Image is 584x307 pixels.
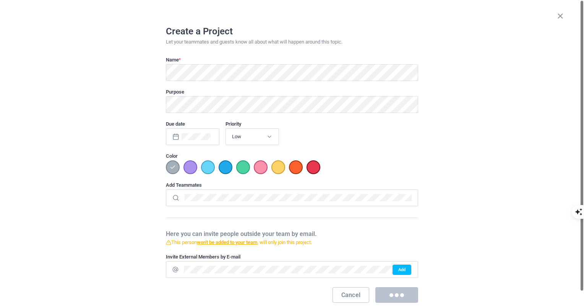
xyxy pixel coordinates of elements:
label: Purpose [166,89,184,95]
h2: Create a Project [166,24,418,38]
label: Name [166,57,181,63]
p: This person , will only join this project. [166,239,418,246]
button: Add [393,265,412,275]
span: Low [232,133,241,141]
p: Let your teammates and guests know all about what will happen around this topic. [166,38,418,46]
label: Add Teammates [166,182,202,188]
label: Due date [166,121,185,127]
label: Color [166,153,178,159]
label: Priority [225,121,241,127]
p: Here you can invite people outside your team by email. [166,229,418,239]
button: Cancel [333,287,369,303]
strong: won't be added to your team [197,239,257,245]
label: Invite External Members by E-mail [166,254,240,260]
